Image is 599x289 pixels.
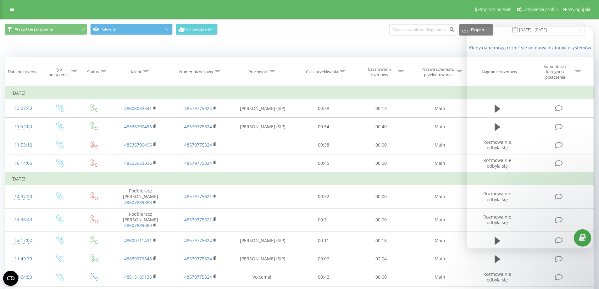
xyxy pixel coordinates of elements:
[11,214,36,226] div: 14:36:43
[176,24,218,35] button: Harmonogram
[352,268,410,286] td: 00:00
[578,253,593,269] iframe: Intercom live chat
[184,256,212,262] a: 48579775324
[295,185,352,208] td: 00:32
[184,27,210,31] span: Harmonogram
[410,99,469,118] td: Main
[410,185,469,208] td: Main
[179,69,213,75] div: Numer biznesowy
[184,124,212,130] a: 48579775324
[248,69,268,75] div: Pracownik
[363,67,397,77] div: Czas trwania rozmowy
[11,157,36,170] div: 10:14:05
[124,124,152,130] a: 48536790496
[131,69,141,75] div: Klient
[352,99,410,118] td: 00:13
[352,250,410,268] td: 02:04
[467,27,593,248] iframe: Intercom live chat
[483,271,511,283] span: Rozmowa nie odbyła się
[11,139,36,151] div: 11:53:12
[306,69,338,75] div: Czas oczekiwania
[478,7,512,12] span: Program poleceń
[124,222,152,228] a: 48607889383
[352,118,410,136] td: 00:40
[295,154,352,173] td: 00:45
[11,120,36,133] div: 11:54:03
[389,24,456,36] input: Wyszukiwanie według numeru
[184,274,212,280] a: 48579775324
[3,271,18,286] button: Open CMP widget
[111,185,170,208] td: Podbieracz [PERSON_NAME]
[15,27,53,32] span: Wszystkie połączenia
[523,7,558,12] span: Ustawienia profilu
[410,268,469,286] td: Main
[87,69,99,75] div: Status
[410,118,469,136] td: Main
[295,99,352,118] td: 00:38
[295,268,352,286] td: 00:42
[11,253,36,265] div: 11:49:39
[295,208,352,231] td: 00:31
[352,136,410,154] td: 00:00
[111,208,170,231] td: Podbieracz [PERSON_NAME]
[230,118,295,136] td: [PERSON_NAME] (SIP)
[352,231,410,250] td: 00:18
[295,231,352,250] td: 00:11
[124,274,152,280] a: 48515189136
[421,67,455,77] div: Nazwa schematu przekierowania
[295,118,352,136] td: 00:54
[184,193,212,199] a: 48579775621
[352,154,410,173] td: 00:00
[184,160,212,166] a: 48579775324
[124,256,152,262] a: 48889979348
[230,231,295,250] td: [PERSON_NAME] (SIP)
[352,208,410,231] td: 00:00
[90,24,173,35] button: Główny
[47,67,69,77] div: Typ połączenia
[184,217,212,223] a: 48579775621
[230,99,295,118] td: [PERSON_NAME] (SIP)
[459,24,493,36] button: Eksport
[8,69,37,75] div: Data połączenia
[230,250,295,268] td: [PERSON_NAME] (SIP)
[230,268,295,286] td: Voicemail
[568,7,591,12] span: Wyloguj się
[5,87,594,99] td: [DATE]
[410,136,469,154] td: Main
[5,24,87,35] button: Wszystkie połączenia
[5,173,594,185] td: [DATE]
[11,271,36,283] div: 11:04:53
[352,185,410,208] td: 00:00
[124,160,152,166] a: 48505933336
[410,208,469,231] td: Main
[295,250,352,268] td: 00:06
[124,237,152,243] a: 48600711431
[124,142,152,148] a: 48536790496
[410,231,469,250] td: Main
[184,237,212,243] a: 48579775324
[11,102,36,114] div: 13:37:43
[124,199,152,205] a: 48607889383
[410,250,469,268] td: Main
[410,154,469,173] td: Main
[11,234,36,247] div: 12:17:02
[11,191,36,203] div: 14:37:20
[184,105,212,111] a: 48579775324
[184,142,212,148] a: 48579775324
[295,136,352,154] td: 00:38
[124,105,152,111] a: 48608083341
